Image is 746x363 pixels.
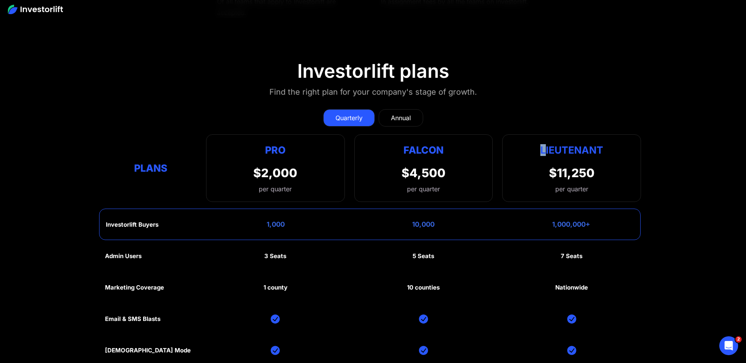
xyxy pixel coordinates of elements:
div: Investorlift Buyers [106,221,158,228]
div: Quarterly [335,113,363,123]
div: 1,000,000+ [552,220,590,228]
iframe: Intercom live chat [719,336,738,355]
div: Pro [253,143,297,158]
div: Email & SMS Blasts [105,315,160,323]
div: Admin Users [105,253,142,260]
div: 7 Seats [561,253,582,260]
div: Nationwide [555,284,588,291]
div: 10 counties [407,284,440,291]
div: per quarter [407,184,440,194]
span: 2 [735,336,742,343]
div: per quarter [253,184,297,194]
div: Plans [105,160,197,176]
div: Falcon [403,143,444,158]
div: [DEMOGRAPHIC_DATA] Mode [105,347,191,354]
div: Find the right plan for your company's stage of growth. [269,86,477,98]
div: 1,000 [267,220,285,228]
div: 10,000 [412,220,435,228]
div: Marketing Coverage [105,284,164,291]
div: per quarter [555,184,588,194]
div: 1 county [263,284,287,291]
div: Investorlift plans [297,60,449,82]
div: Annual [391,113,411,123]
div: $11,250 [549,166,595,180]
strong: Lieutenant [540,144,603,156]
div: 3 Seats [264,253,286,260]
div: $2,000 [253,166,297,180]
div: $4,500 [402,166,446,180]
div: 5 Seats [413,253,434,260]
